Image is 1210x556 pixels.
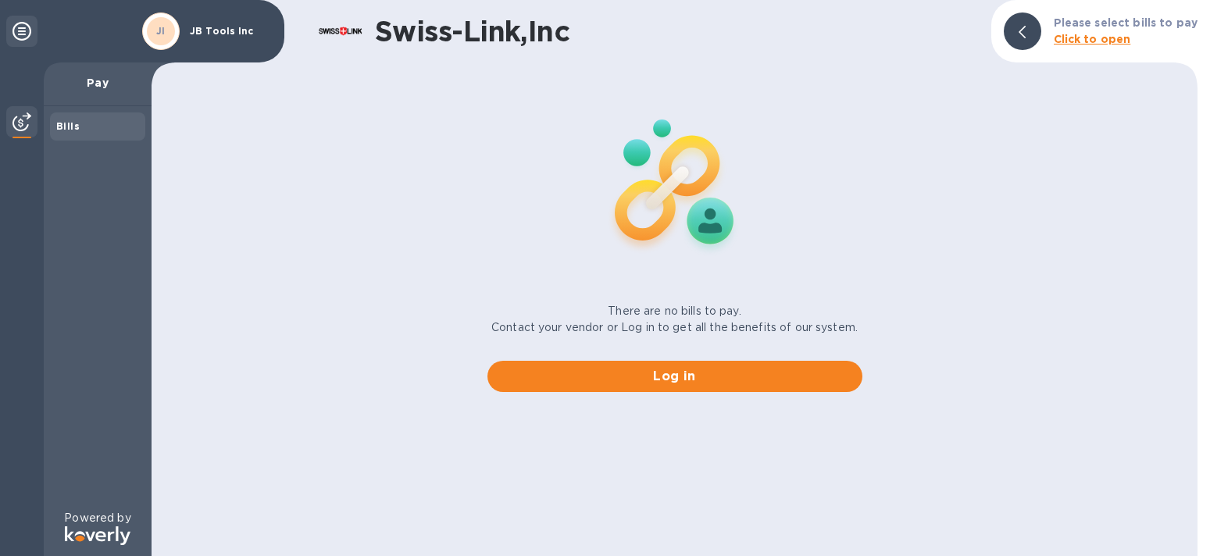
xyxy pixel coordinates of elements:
[56,75,139,91] p: Pay
[64,510,130,526] p: Powered by
[190,26,268,37] p: JB Tools Inc
[1054,33,1131,45] b: Click to open
[156,25,166,37] b: JI
[375,15,979,48] h1: Swiss-Link,Inc
[487,361,862,392] button: Log in
[1054,16,1198,29] b: Please select bills to pay
[500,367,850,386] span: Log in
[56,120,80,132] b: Bills
[491,303,858,336] p: There are no bills to pay. Contact your vendor or Log in to get all the benefits of our system.
[65,526,130,545] img: Logo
